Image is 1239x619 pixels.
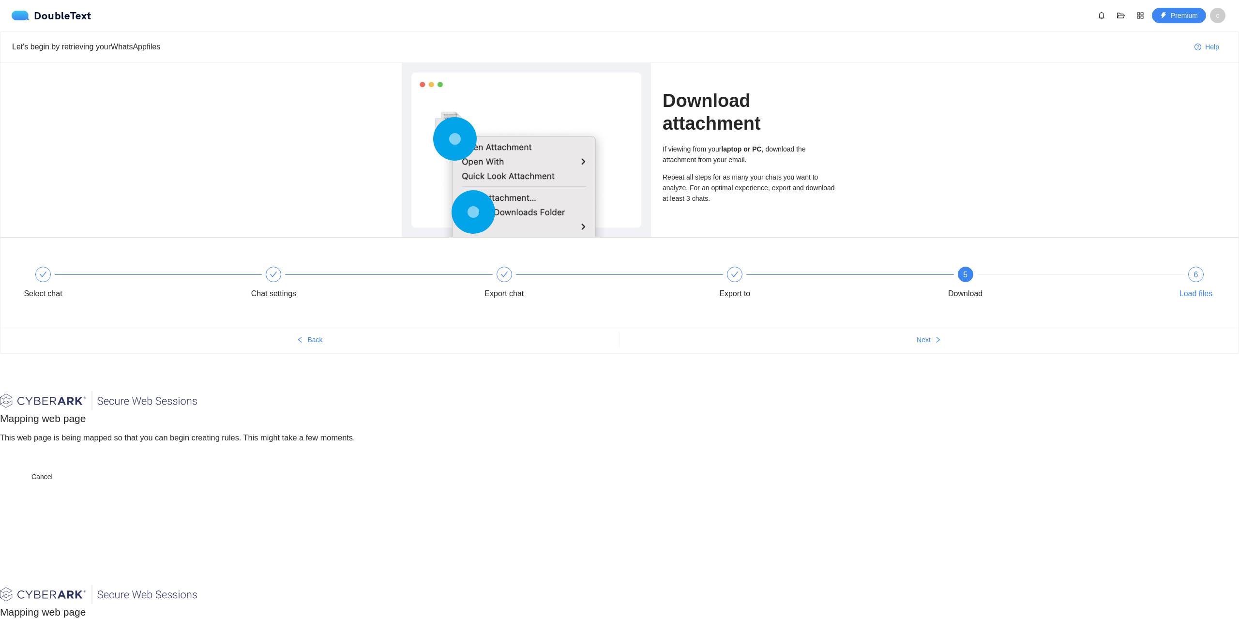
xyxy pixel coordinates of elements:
button: question-circleHelp [1187,39,1227,55]
div: Let's begin by retrieving your WhatsApp files [12,41,1187,53]
span: Help [1205,42,1219,52]
button: appstore [1133,8,1148,23]
button: Nextright [619,332,1239,347]
span: Next [917,334,931,345]
div: Export to [707,267,937,302]
span: thunderbolt [1160,12,1167,20]
div: Select chat [24,286,62,302]
div: Download [948,286,982,302]
div: Repeat all steps for as many your chats you want to analyze. For an optimal experience, export an... [663,172,837,204]
div: Load files [1179,286,1213,302]
span: c [1216,8,1220,23]
div: Export chat [476,267,707,302]
h1: Download attachment [663,90,837,135]
div: Export chat [484,286,524,302]
span: bell [1094,12,1109,19]
btn: Cancel [31,473,53,481]
div: Select chat [15,267,245,302]
span: check [731,271,739,278]
b: laptop or PC [721,145,761,153]
a: logoDoubleText [12,11,91,20]
div: 6Load files [1168,267,1224,302]
span: question-circle [1194,44,1201,51]
img: logo [12,11,34,20]
span: 6 [1194,271,1198,279]
div: If viewing from your , download the attachment from your email. [663,144,837,165]
span: check [500,271,508,278]
div: Export to [719,286,750,302]
span: Premium [1171,10,1198,21]
div: Chat settings [245,267,476,302]
span: left [297,336,303,344]
span: right [935,336,941,344]
span: appstore [1133,12,1148,19]
div: Chat settings [251,286,296,302]
div: 5Download [937,267,1168,302]
button: bell [1094,8,1109,23]
button: folder-open [1113,8,1129,23]
button: leftBack [0,332,619,347]
button: thunderboltPremium [1152,8,1206,23]
span: 5 [963,271,967,279]
span: folder-open [1114,12,1128,19]
span: Back [307,334,322,345]
div: DoubleText [12,11,91,20]
span: check [39,271,47,278]
span: check [270,271,277,278]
